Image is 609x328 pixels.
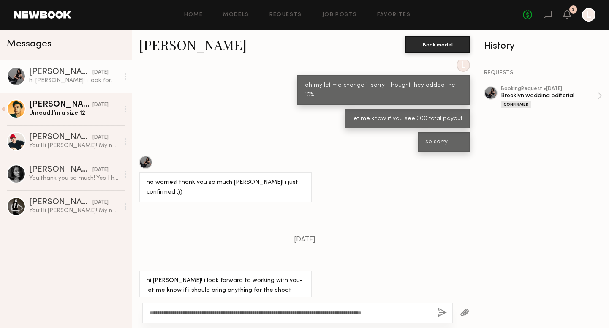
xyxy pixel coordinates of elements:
div: Confirmed [501,101,531,108]
a: Home [184,12,203,18]
a: L [582,8,595,22]
div: [DATE] [92,68,109,77]
a: Book model [405,41,470,48]
div: so sorry [425,137,462,147]
span: [DATE] [294,236,315,243]
div: 2 [572,8,575,12]
div: hi [PERSON_NAME]! i look forward to working with you- let me know if i should bring anything for ... [147,276,304,305]
div: History [484,41,602,51]
div: Brooklyn wedding editorial [501,92,597,100]
div: let me know if you see 300 total payout [352,114,462,124]
a: Requests [269,12,302,18]
div: [DATE] [92,134,109,142]
a: Models [223,12,249,18]
div: [PERSON_NAME] [29,198,92,207]
div: Unread: I’m a size 12 [29,109,119,117]
div: [PERSON_NAME] [29,101,92,109]
div: booking Request • [DATE] [501,86,597,92]
div: no worries! thank you so much [PERSON_NAME]! i just confirmed :)) [147,178,304,197]
div: [DATE] [92,101,109,109]
div: oh my let me change it sorry I thought they added the 10% [305,81,462,100]
div: REQUESTS [484,70,602,76]
div: You: Hi [PERSON_NAME]! My name is [PERSON_NAME], a planner and I are doing a style shoot in [GEOG... [29,207,119,215]
a: Favorites [377,12,411,18]
span: Messages [7,39,52,49]
div: [PERSON_NAME] [29,133,92,142]
div: You: Hi [PERSON_NAME]! My name is [PERSON_NAME], a planner and I are looking for a model for [DAT... [29,142,119,150]
div: hi [PERSON_NAME]! i look forward to working with you- let me know if i should bring anything for ... [29,77,119,85]
a: bookingRequest •[DATE]Brooklyn wedding editorialConfirmed [501,86,602,108]
div: You: thank you so much! Yes I have your profile saved! do you know anyone who might be available? [29,174,119,182]
a: Job Posts [322,12,357,18]
div: [PERSON_NAME] [29,68,92,77]
button: Book model [405,36,470,53]
div: [PERSON_NAME] [29,166,92,174]
a: [PERSON_NAME] [139,36,247,54]
div: [DATE] [92,166,109,174]
div: [DATE] [92,199,109,207]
